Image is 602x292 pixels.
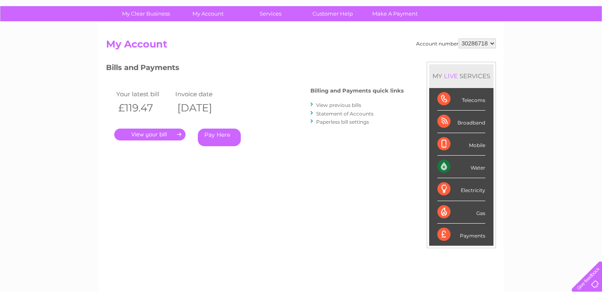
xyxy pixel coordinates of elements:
div: Clear Business is a trading name of Verastar Limited (registered in [GEOGRAPHIC_DATA] No. 3667643... [108,5,495,40]
a: My Clear Business [112,6,180,21]
th: [DATE] [173,100,232,116]
img: logo.png [21,21,63,46]
a: . [114,129,186,140]
a: Energy [478,35,496,41]
a: My Account [174,6,242,21]
div: Mobile [437,133,485,156]
a: Telecoms [501,35,526,41]
h3: Bills and Payments [106,62,404,76]
div: Broadband [437,111,485,133]
div: Payments [437,224,485,246]
a: Make A Payment [361,6,429,21]
a: Paperless bill settings [316,119,369,125]
a: View previous bills [316,102,361,108]
a: Statement of Accounts [316,111,373,117]
a: 0333 014 3131 [448,4,504,14]
td: Invoice date [173,88,232,100]
div: Account number [416,38,496,48]
a: Log out [575,35,594,41]
div: Water [437,156,485,178]
div: MY SERVICES [429,64,493,88]
a: Contact [548,35,568,41]
a: Blog [531,35,543,41]
th: £119.47 [114,100,173,116]
div: Gas [437,201,485,224]
a: Services [237,6,304,21]
div: Telecoms [437,88,485,111]
a: Water [458,35,473,41]
h2: My Account [106,38,496,54]
div: LIVE [442,72,459,80]
a: Pay Here [198,129,241,146]
div: Electricity [437,178,485,201]
h4: Billing and Payments quick links [310,88,404,94]
td: Your latest bill [114,88,173,100]
a: Customer Help [299,6,367,21]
